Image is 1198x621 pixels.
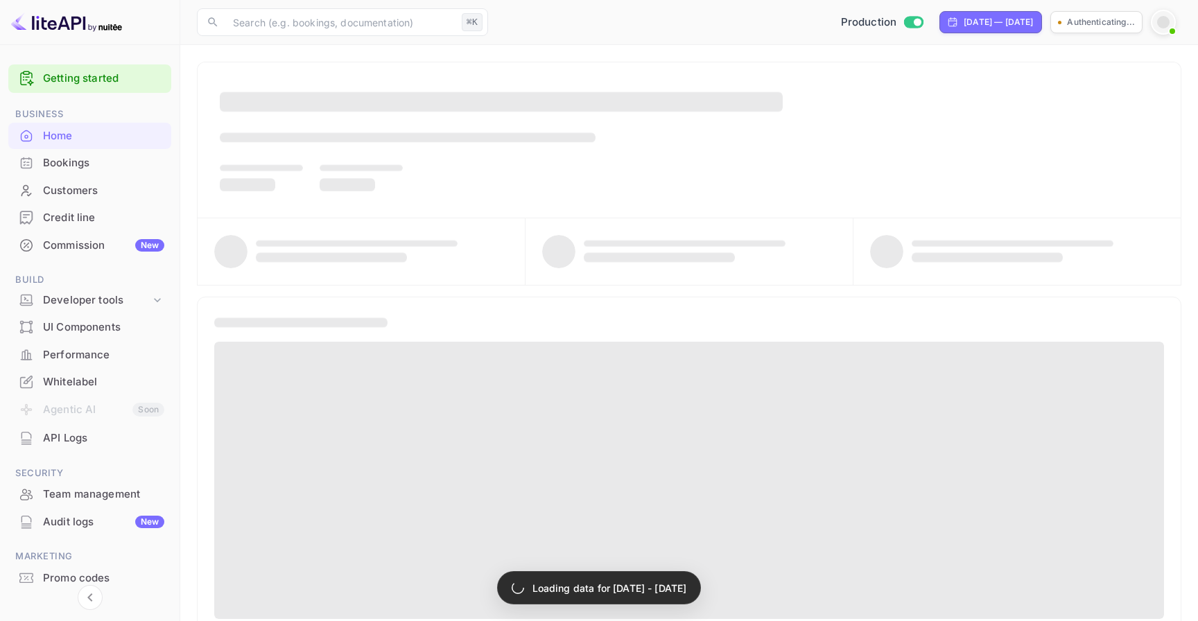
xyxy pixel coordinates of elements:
[8,150,171,175] a: Bookings
[8,314,171,340] a: UI Components
[1067,16,1135,28] p: Authenticating...
[135,516,164,528] div: New
[8,177,171,204] div: Customers
[8,509,171,536] div: Audit logsNew
[8,466,171,481] span: Security
[8,204,171,231] div: Credit line
[78,585,103,610] button: Collapse navigation
[8,150,171,177] div: Bookings
[43,183,164,199] div: Customers
[8,204,171,230] a: Credit line
[43,238,164,254] div: Commission
[11,11,122,33] img: LiteAPI logo
[8,123,171,148] a: Home
[8,107,171,122] span: Business
[8,369,171,394] a: Whitelabel
[835,15,929,30] div: Switch to Sandbox mode
[43,155,164,171] div: Bookings
[8,232,171,258] a: CommissionNew
[8,509,171,534] a: Audit logsNew
[8,288,171,313] div: Developer tools
[43,487,164,502] div: Team management
[8,481,171,508] div: Team management
[8,342,171,369] div: Performance
[8,425,171,451] a: API Logs
[532,581,687,595] p: Loading data for [DATE] - [DATE]
[8,481,171,507] a: Team management
[8,342,171,367] a: Performance
[43,71,164,87] a: Getting started
[8,272,171,288] span: Build
[43,292,150,308] div: Developer tools
[225,8,456,36] input: Search (e.g. bookings, documentation)
[841,15,897,30] span: Production
[135,239,164,252] div: New
[43,320,164,335] div: UI Components
[8,565,171,591] a: Promo codes
[8,565,171,592] div: Promo codes
[43,210,164,226] div: Credit line
[8,177,171,203] a: Customers
[8,314,171,341] div: UI Components
[462,13,483,31] div: ⌘K
[43,514,164,530] div: Audit logs
[8,369,171,396] div: Whitelabel
[43,347,164,363] div: Performance
[43,374,164,390] div: Whitelabel
[8,425,171,452] div: API Logs
[8,232,171,259] div: CommissionNew
[8,64,171,93] div: Getting started
[964,16,1033,28] div: [DATE] — [DATE]
[43,430,164,446] div: API Logs
[43,570,164,586] div: Promo codes
[43,128,164,144] div: Home
[8,123,171,150] div: Home
[8,549,171,564] span: Marketing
